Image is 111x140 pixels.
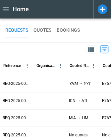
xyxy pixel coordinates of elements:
[3,63,21,68] div: Reference
[89,61,98,70] button: Quoted Route column menu
[56,61,65,70] button: Organisation column menu
[3,98,30,104] p: REQ-2025-003955
[13,5,29,13] h1: Home
[3,115,30,121] p: REQ-2025-003954
[5,22,28,38] button: REQUESTS
[69,115,88,121] p: MIA → LIM
[70,63,89,68] div: Quoted Route
[36,63,56,68] div: Organisation
[33,22,51,38] button: QUOTES
[3,81,30,87] p: REQ-2025-003956
[57,22,80,38] button: BOOKINGS
[69,98,88,104] p: ICN → ATL
[69,81,90,87] p: YHM → YYT
[23,61,31,70] button: Reference column menu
